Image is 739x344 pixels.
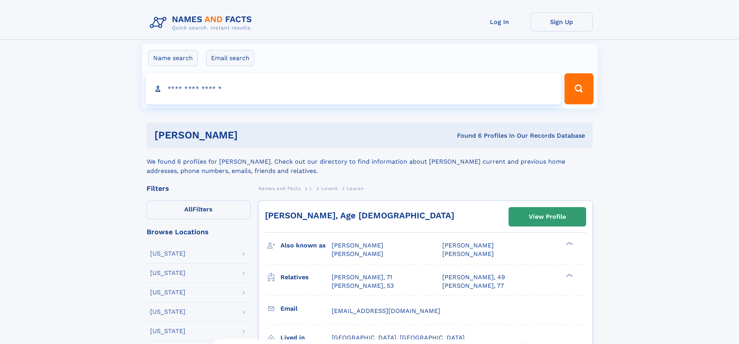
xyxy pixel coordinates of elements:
[150,251,185,257] div: [US_STATE]
[442,242,494,249] span: [PERSON_NAME]
[147,148,593,176] div: We found 6 profiles for [PERSON_NAME]. Check out our directory to find information about [PERSON_...
[310,186,313,191] span: L
[184,206,192,213] span: All
[347,186,364,191] span: Lauren
[147,185,251,192] div: Filters
[258,183,301,193] a: Names and Facts
[280,239,332,252] h3: Also known as
[310,183,313,193] a: L
[564,273,573,278] div: ❯
[146,73,561,104] input: search input
[531,12,593,31] a: Sign Up
[150,270,185,276] div: [US_STATE]
[206,50,254,66] label: Email search
[154,130,348,140] h1: [PERSON_NAME]
[442,282,504,290] a: [PERSON_NAME], 77
[147,201,251,219] label: Filters
[332,242,383,249] span: [PERSON_NAME]
[150,328,185,334] div: [US_STATE]
[509,207,586,226] a: View Profile
[148,50,198,66] label: Name search
[332,307,440,315] span: [EMAIL_ADDRESS][DOMAIN_NAME]
[150,289,185,296] div: [US_STATE]
[442,273,505,282] a: [PERSON_NAME], 49
[321,186,338,191] span: Levant
[529,208,566,226] div: View Profile
[150,309,185,315] div: [US_STATE]
[332,273,392,282] a: [PERSON_NAME], 71
[332,334,465,341] span: [GEOGRAPHIC_DATA], [GEOGRAPHIC_DATA]
[564,73,593,104] button: Search Button
[442,250,494,258] span: [PERSON_NAME]
[564,241,573,246] div: ❯
[265,211,454,220] a: [PERSON_NAME], Age [DEMOGRAPHIC_DATA]
[332,282,394,290] a: [PERSON_NAME], 53
[280,271,332,284] h3: Relatives
[147,228,251,235] div: Browse Locations
[147,12,258,33] img: Logo Names and Facts
[321,183,338,193] a: Levant
[469,12,531,31] a: Log In
[347,131,585,140] div: Found 6 Profiles In Our Records Database
[332,250,383,258] span: [PERSON_NAME]
[280,302,332,315] h3: Email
